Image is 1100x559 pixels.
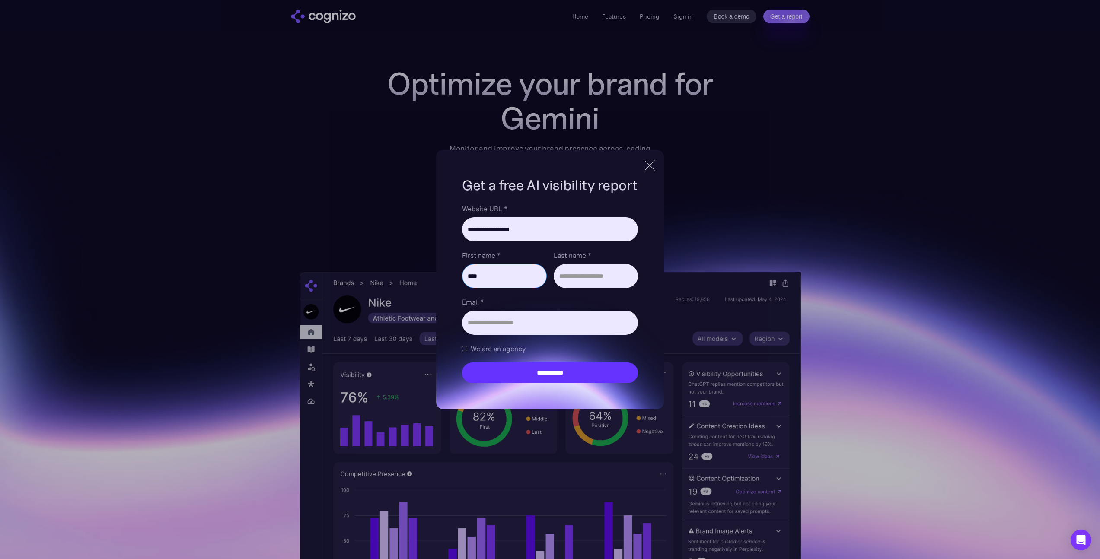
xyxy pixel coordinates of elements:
label: Website URL * [462,203,638,214]
label: Last name * [554,250,638,260]
span: We are an agency [471,343,526,354]
label: First name * [462,250,546,260]
h1: Get a free AI visibility report [462,176,638,195]
label: Email * [462,297,638,307]
form: Brand Report Form [462,203,638,383]
div: Open Intercom Messenger [1071,530,1091,550]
